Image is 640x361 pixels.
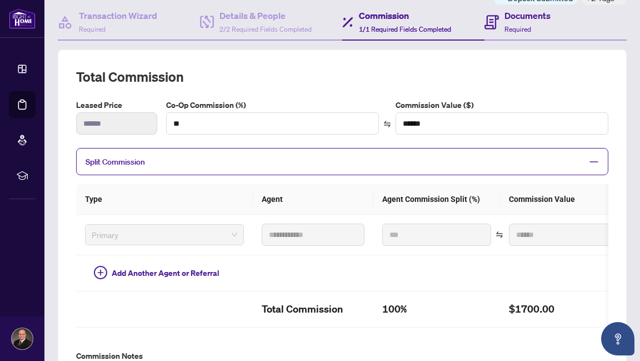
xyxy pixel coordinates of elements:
[509,300,612,318] h2: $1700.00
[396,99,608,111] label: Commission Value ($)
[382,300,491,318] h2: 100%
[589,157,599,167] span: minus
[496,231,503,239] span: swap
[79,25,106,33] span: Required
[76,148,608,175] div: Split Commission
[92,226,237,243] span: Primary
[359,9,451,22] h4: Commission
[359,25,451,33] span: 1/1 Required Fields Completed
[94,266,107,279] span: plus-circle
[373,184,500,215] th: Agent Commission Split (%)
[76,184,253,215] th: Type
[253,184,373,215] th: Agent
[262,300,364,318] h2: Total Commission
[166,99,379,111] label: Co-Op Commission (%)
[79,9,157,22] h4: Transaction Wizard
[112,267,219,279] span: Add Another Agent or Referral
[504,9,551,22] h4: Documents
[9,8,36,29] img: logo
[86,157,145,167] span: Split Commission
[601,322,634,355] button: Open asap
[76,99,157,111] label: Leased Price
[219,9,312,22] h4: Details & People
[12,328,33,349] img: Profile Icon
[219,25,312,33] span: 2/2 Required Fields Completed
[383,120,391,128] span: swap
[85,264,228,282] button: Add Another Agent or Referral
[500,184,621,215] th: Commission Value
[504,25,531,33] span: Required
[76,68,608,86] h2: Total Commission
